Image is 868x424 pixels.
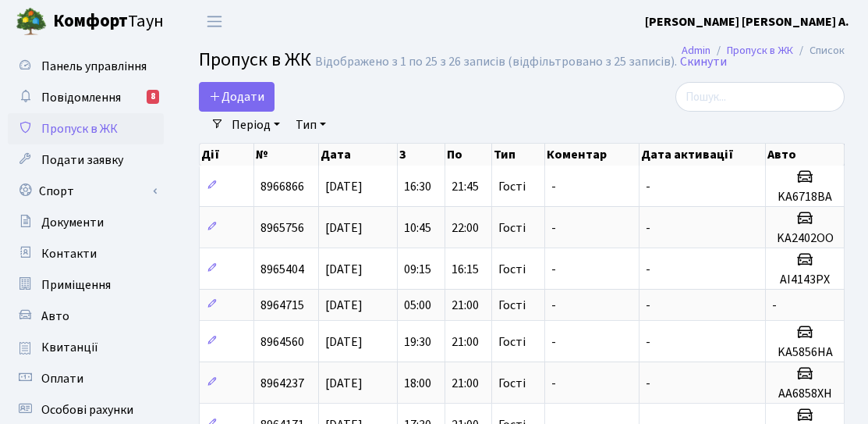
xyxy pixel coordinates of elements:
span: - [646,219,650,237]
span: Повідомлення [41,89,121,106]
span: Гості [498,299,526,312]
span: 22:00 [452,219,479,237]
span: 8965404 [260,261,304,278]
span: 09:15 [404,261,431,278]
span: 8966866 [260,178,304,195]
a: Приміщення [8,269,164,301]
span: Гості [498,263,526,276]
span: 19:30 [404,333,431,351]
span: - [646,261,650,278]
span: - [551,261,556,278]
th: Дії [200,144,254,166]
b: [PERSON_NAME] [PERSON_NAME] А. [645,13,849,30]
a: Admin [682,42,710,59]
span: - [551,219,556,237]
a: Квитанції [8,332,164,363]
span: 21:00 [452,297,479,314]
span: Квитанції [41,339,98,356]
span: - [551,297,556,314]
span: [DATE] [325,219,363,237]
li: Список [793,42,845,59]
span: Додати [209,88,264,105]
a: Тип [289,112,332,138]
a: Пропуск в ЖК [727,42,793,59]
a: Контакти [8,238,164,269]
span: - [646,297,650,314]
span: Подати заявку [41,151,123,169]
span: 21:00 [452,333,479,351]
input: Пошук... [675,82,845,112]
span: 8964715 [260,297,304,314]
a: Документи [8,207,164,238]
a: Скинути [680,55,727,69]
a: Спорт [8,176,164,207]
span: 05:00 [404,297,431,314]
span: Особові рахунки [41,401,133,419]
span: 8964560 [260,333,304,351]
span: [DATE] [325,261,363,278]
span: - [772,297,777,314]
th: Коментар [545,144,639,166]
span: - [551,178,556,195]
span: 8965756 [260,219,304,237]
span: Гості [498,377,526,390]
span: Пропуск в ЖК [41,120,118,137]
span: [DATE] [325,333,363,351]
span: Таун [53,9,164,35]
a: Панель управління [8,51,164,82]
span: Приміщення [41,276,111,294]
span: Оплати [41,370,83,387]
div: 8 [147,90,159,104]
h5: KА2402OО [772,231,838,246]
h5: KA5856HA [772,345,838,360]
span: 8964237 [260,375,304,392]
a: Авто [8,301,164,332]
span: [DATE] [325,297,363,314]
button: Переключити навігацію [195,9,234,34]
span: 21:00 [452,375,479,392]
span: - [646,333,650,351]
th: Дата активації [639,144,767,166]
span: 21:45 [452,178,479,195]
span: 10:45 [404,219,431,237]
h5: AI4143РX [772,273,838,287]
span: Гості [498,180,526,193]
a: Додати [199,82,275,112]
a: Подати заявку [8,144,164,176]
span: Контакти [41,245,97,262]
span: 16:15 [452,261,479,278]
div: Відображено з 1 по 25 з 26 записів (відфільтровано з 25 записів). [315,55,677,69]
span: - [551,375,556,392]
span: 18:00 [404,375,431,392]
h5: KA6718BA [772,190,838,205]
span: Авто [41,308,69,325]
span: Гості [498,222,526,234]
b: Комфорт [53,9,128,34]
span: Документи [41,214,104,231]
th: Авто [766,144,845,166]
th: По [445,144,492,166]
span: 16:30 [404,178,431,195]
span: [DATE] [325,178,363,195]
a: Повідомлення8 [8,82,164,113]
span: [DATE] [325,375,363,392]
th: Тип [492,144,545,166]
span: Гості [498,336,526,348]
nav: breadcrumb [658,34,868,67]
a: Оплати [8,363,164,394]
span: Панель управління [41,58,147,75]
a: Пропуск в ЖК [8,113,164,144]
img: logo.png [16,6,47,37]
a: Період [225,112,286,138]
span: Пропуск в ЖК [199,46,311,73]
span: - [551,333,556,351]
span: - [646,375,650,392]
th: Дата [319,144,399,166]
a: [PERSON_NAME] [PERSON_NAME] А. [645,12,849,31]
h5: AA6858XH [772,387,838,401]
span: - [646,178,650,195]
th: № [254,144,319,166]
th: З [398,144,445,166]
